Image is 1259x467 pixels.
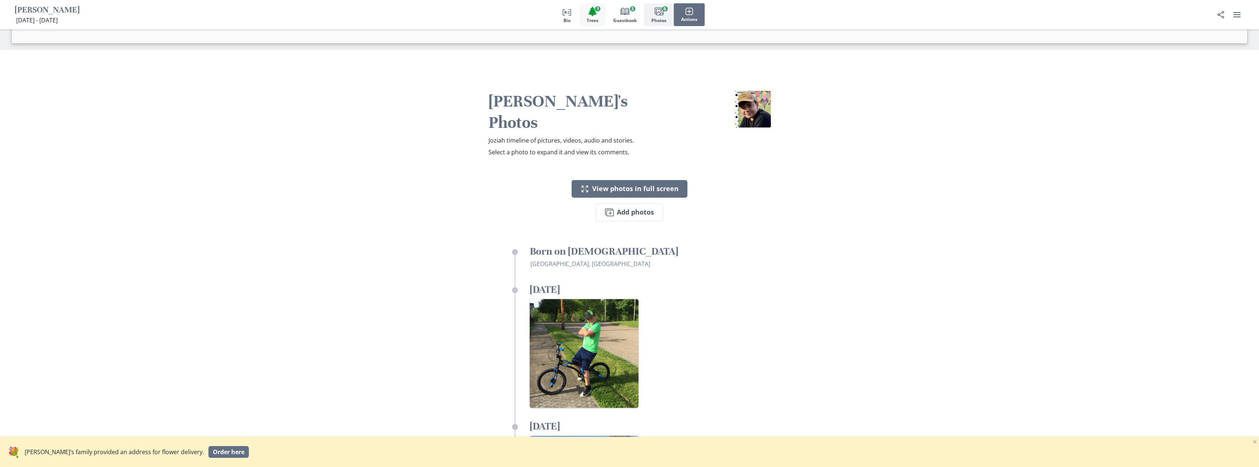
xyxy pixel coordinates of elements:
[1230,7,1244,22] button: user menu
[572,180,687,198] button: View photos in full screen
[489,136,675,145] p: Joziah timeline of pictures, videos, audio and stories.
[644,3,674,26] button: Photos
[1213,7,1228,22] button: Share Obituary
[579,3,606,26] button: Trees
[734,91,771,127] img: Joziah
[1250,437,1259,446] button: Close
[7,444,20,460] a: flowers
[613,18,637,23] span: Guestbook
[208,446,249,458] a: Order here
[530,420,747,433] h3: [DATE]
[564,18,571,23] span: Bio
[15,5,80,16] h1: [PERSON_NAME]
[587,6,598,17] span: Tree
[630,6,635,11] span: 3
[596,204,663,221] button: Add photos
[662,6,668,11] span: 6
[530,299,639,408] button: Open in full screen
[489,91,675,133] h2: [PERSON_NAME]'s Photos
[587,18,598,23] span: Trees
[530,245,747,258] h3: Born on [DEMOGRAPHIC_DATA]
[16,16,58,24] span: [DATE] - [DATE]
[530,299,639,408] img: Photo (January 28, 2018)
[530,259,747,268] p: [GEOGRAPHIC_DATA], [GEOGRAPHIC_DATA]
[489,148,675,157] p: Select a photo to expand it and view its comments.
[651,18,666,23] span: Photos
[7,445,20,459] span: flowers
[674,3,705,26] button: Actions
[606,3,644,26] button: Guestbook
[213,448,244,455] span: Order here
[681,17,697,22] span: Actions
[25,448,204,456] p: [PERSON_NAME]’s family provided an address for flower delivery.
[530,283,747,296] h3: [DATE]
[595,6,601,11] span: 1
[554,3,579,26] button: Bio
